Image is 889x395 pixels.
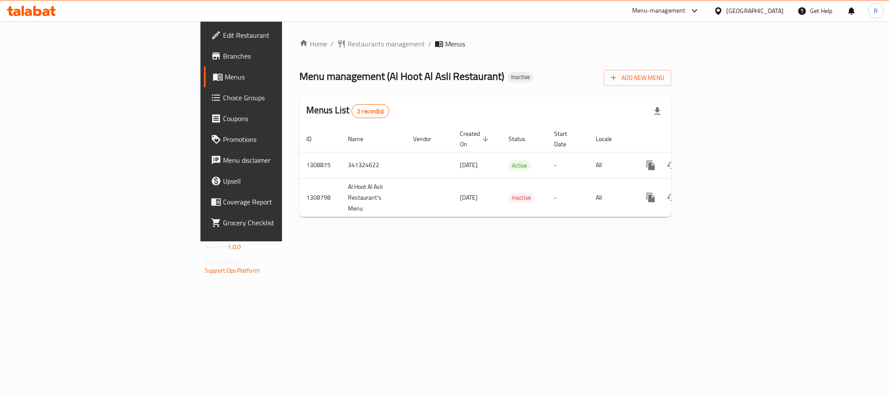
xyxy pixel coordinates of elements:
div: Menu-management [632,6,686,16]
td: - [547,178,589,217]
a: Grocery Checklist [204,212,349,233]
a: Branches [204,46,349,66]
span: Name [348,134,374,144]
div: Active [508,160,531,171]
a: Promotions [204,129,349,150]
span: Add New Menu [611,72,664,83]
span: Restaurants management [348,39,425,49]
span: Coverage Report [223,197,342,207]
span: Inactive [508,193,535,203]
div: Total records count [351,104,389,118]
span: Inactive [508,73,534,81]
button: more [640,187,661,208]
li: / [428,39,431,49]
a: Coupons [204,108,349,129]
span: Version: [205,241,226,253]
span: Active [508,161,531,171]
button: Change Status [661,187,682,208]
div: Inactive [508,72,534,82]
h2: Menus List [306,104,389,118]
div: Export file [647,101,668,122]
span: Upsell [223,176,342,186]
span: ID [306,134,323,144]
span: Choice Groups [223,92,342,103]
span: Created On [460,128,491,149]
th: Actions [633,126,731,152]
span: Coupons [223,113,342,124]
span: [DATE] [460,192,478,203]
span: Vendor [413,134,443,144]
span: 2 record(s) [352,107,389,115]
a: Coverage Report [204,191,349,212]
a: Edit Restaurant [204,25,349,46]
td: Al Hoot Al Asli Restaurant's Menu [341,178,406,217]
td: 341324622 [341,152,406,178]
span: Promotions [223,134,342,145]
span: Start Date [554,128,578,149]
span: [DATE] [460,159,478,171]
td: All [589,178,633,217]
button: Add New Menu [604,70,671,86]
span: Menu management ( Al Hoot Al Asli Restaurant ) [299,66,504,86]
span: Menus [225,72,342,82]
span: Menu disclaimer [223,155,342,165]
button: Change Status [661,155,682,176]
a: Menu disclaimer [204,150,349,171]
td: - [547,152,589,178]
span: Grocery Checklist [223,217,342,228]
table: enhanced table [299,126,731,217]
button: more [640,155,661,176]
span: Edit Restaurant [223,30,342,40]
a: Upsell [204,171,349,191]
span: Get support on: [205,256,245,267]
nav: breadcrumb [299,39,671,49]
span: Branches [223,51,342,61]
span: Menus [445,39,465,49]
span: Locale [596,134,623,144]
a: Choice Groups [204,87,349,108]
a: Menus [204,66,349,87]
td: All [589,152,633,178]
div: [GEOGRAPHIC_DATA] [726,6,784,16]
a: Support.OpsPlatform [205,265,260,276]
span: Status [508,134,537,144]
span: R [874,6,878,16]
a: Restaurants management [337,39,425,49]
span: 1.0.0 [227,241,241,253]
